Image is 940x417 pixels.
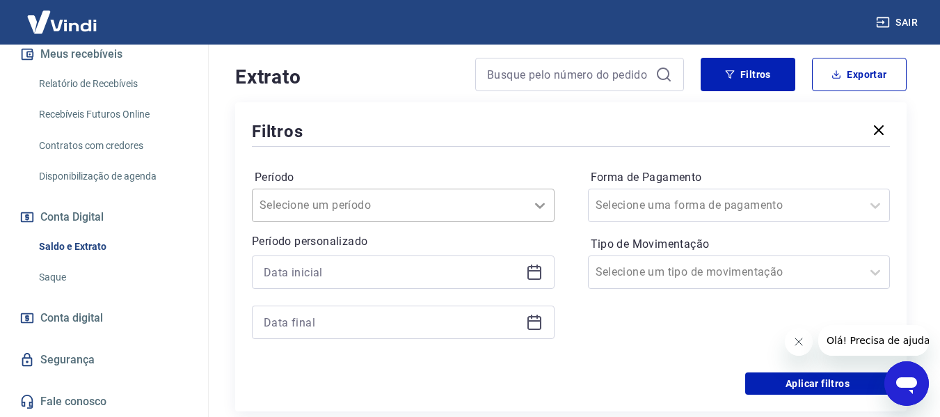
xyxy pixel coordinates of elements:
[33,263,191,292] a: Saque
[252,120,303,143] h5: Filtros
[252,233,555,250] p: Período personalizado
[264,262,520,283] input: Data inicial
[235,63,459,91] h4: Extrato
[818,325,929,356] iframe: Mensagem da empresa
[701,58,795,91] button: Filtros
[17,39,191,70] button: Meus recebíveis
[33,132,191,160] a: Contratos com credores
[255,169,552,186] label: Período
[17,345,191,375] a: Segurança
[17,1,107,43] img: Vindi
[33,70,191,98] a: Relatório de Recebíveis
[17,202,191,233] button: Conta Digital
[17,303,191,333] a: Conta digital
[17,386,191,417] a: Fale conosco
[591,236,888,253] label: Tipo de Movimentação
[873,10,923,36] button: Sair
[487,64,650,85] input: Busque pelo número do pedido
[884,361,929,406] iframe: Botão para abrir a janela de mensagens
[33,100,191,129] a: Recebíveis Futuros Online
[785,328,813,356] iframe: Fechar mensagem
[33,233,191,261] a: Saldo e Extrato
[745,372,890,395] button: Aplicar filtros
[40,308,103,328] span: Conta digital
[812,58,907,91] button: Exportar
[591,169,888,186] label: Forma de Pagamento
[264,312,520,333] input: Data final
[33,162,191,191] a: Disponibilização de agenda
[8,10,117,21] span: Olá! Precisa de ajuda?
